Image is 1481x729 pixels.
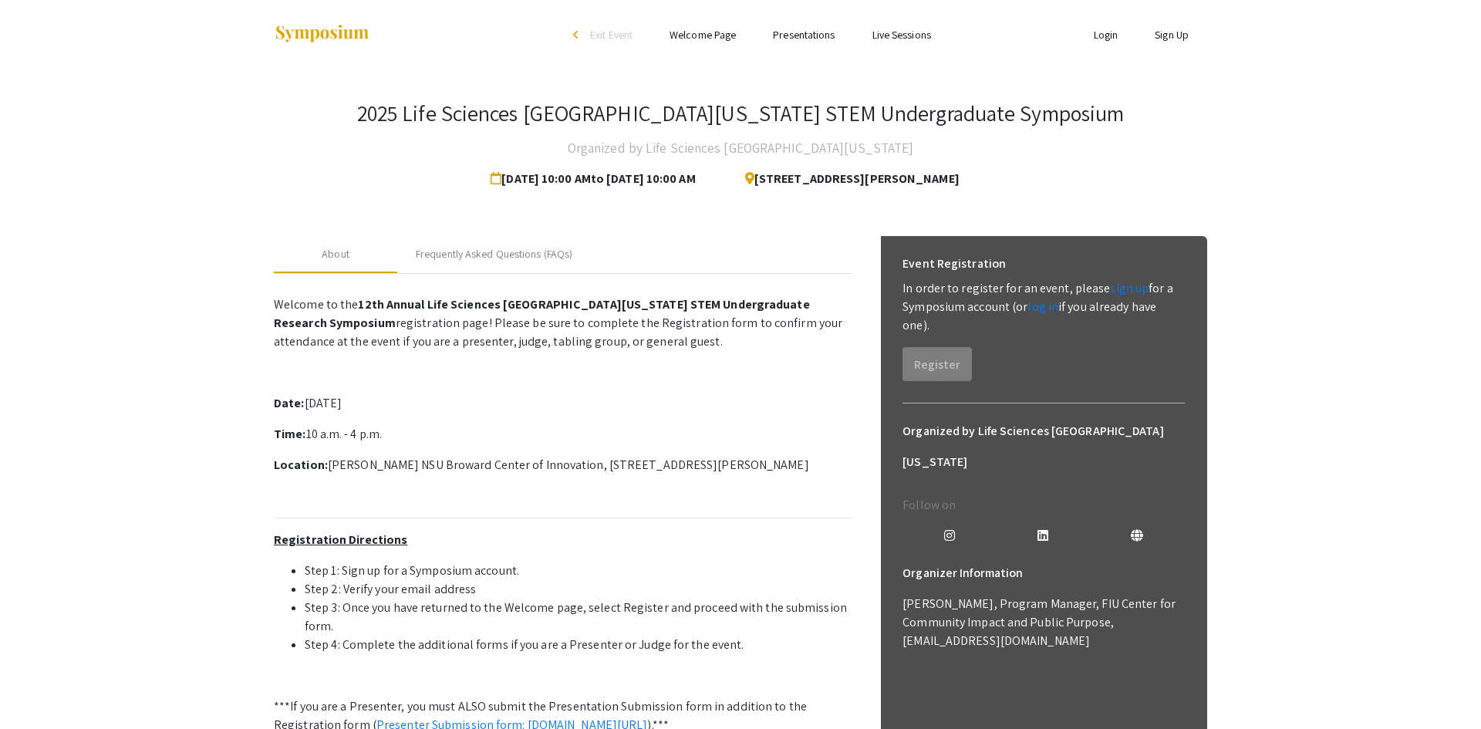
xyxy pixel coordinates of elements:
[274,394,852,413] p: [DATE]
[902,347,972,381] button: Register
[670,28,736,42] a: Welcome Page
[274,457,328,473] strong: Location:
[274,395,305,411] strong: Date:
[872,28,931,42] a: Live Sessions
[590,28,633,42] span: Exit Event
[902,416,1185,478] h6: Organized by Life Sciences [GEOGRAPHIC_DATA][US_STATE]
[902,595,1185,650] p: [PERSON_NAME], Program Manager, FIU Center for Community Impact and Public Purpose, [EMAIL_ADDRES...
[274,532,407,548] u: Registration Directions
[733,164,960,194] span: [STREET_ADDRESS][PERSON_NAME]
[1110,280,1149,296] a: sign up
[773,28,835,42] a: Presentations
[568,133,913,164] h4: Organized by Life Sciences [GEOGRAPHIC_DATA][US_STATE]
[274,24,370,45] img: Symposium by ForagerOne
[902,558,1185,589] h6: Organizer Information
[305,562,852,580] li: Step 1: Sign up for a Symposium account.
[1155,28,1189,42] a: Sign Up
[902,248,1006,279] h6: Event Registration
[573,30,582,39] div: arrow_back_ios
[357,100,1125,127] h3: 2025 Life Sciences [GEOGRAPHIC_DATA][US_STATE] STEM Undergraduate Symposium
[305,580,852,599] li: Step 2: Verify your email address
[305,599,852,636] li: Step 3: Once you have returned to the Welcome page, select Register and proceed with the submissi...
[274,426,306,442] strong: Time:
[322,246,349,262] div: About
[305,636,852,654] li: Step 4: Complete the additional forms if you are a Presenter or Judge for the event.
[416,246,572,262] div: Frequently Asked Questions (FAQs)
[274,456,852,474] p: [PERSON_NAME] NSU Broward Center of Innovation, [STREET_ADDRESS][PERSON_NAME]
[902,496,1185,515] p: Follow on
[274,425,852,444] p: 10 a.m. - 4 p.m.
[274,296,810,331] strong: 12th Annual Life Sciences [GEOGRAPHIC_DATA][US_STATE] STEM Undergraduate Research Symposium
[1094,28,1118,42] a: Login
[274,295,852,351] p: Welcome to the registration page! Please be sure to complete the Registration form to confirm you...
[491,164,701,194] span: [DATE] 10:00 AM to [DATE] 10:00 AM
[1027,299,1058,315] a: log in
[902,279,1185,335] p: In order to register for an event, please for a Symposium account (or if you already have one).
